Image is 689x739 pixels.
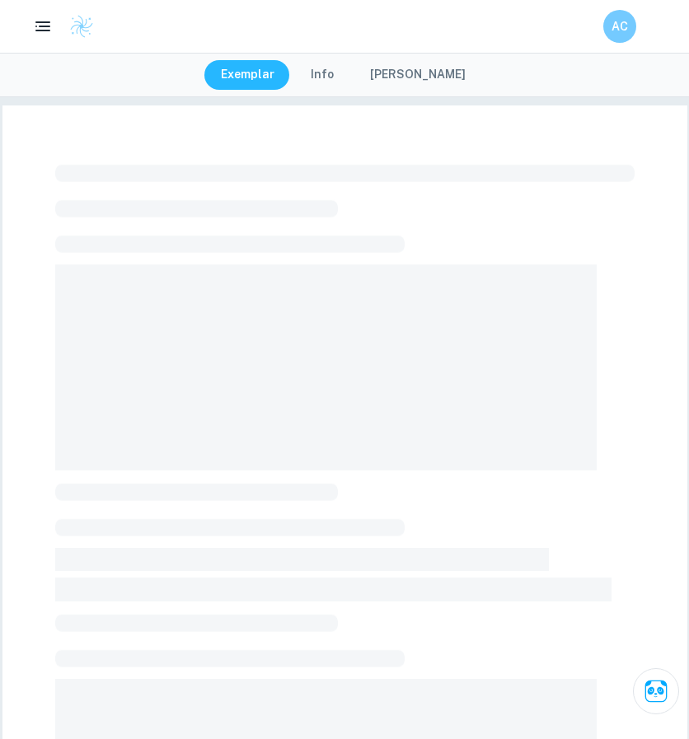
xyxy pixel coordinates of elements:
button: [PERSON_NAME] [354,60,482,90]
button: Ask Clai [633,668,679,714]
a: Clastify logo [59,14,94,39]
button: Info [294,60,350,90]
h6: AC [611,17,630,35]
img: Clastify logo [69,14,94,39]
button: AC [603,10,636,43]
button: Exemplar [204,60,291,90]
